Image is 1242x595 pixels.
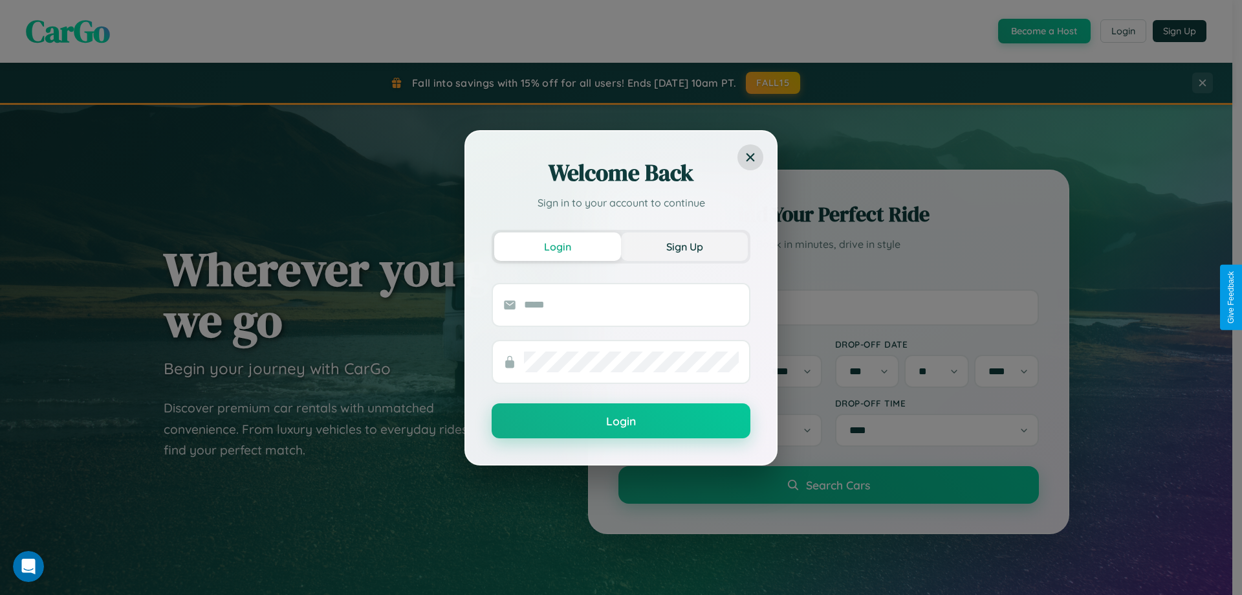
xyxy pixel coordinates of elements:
[492,195,750,210] p: Sign in to your account to continue
[492,403,750,438] button: Login
[492,157,750,188] h2: Welcome Back
[1226,271,1236,324] div: Give Feedback
[621,232,748,261] button: Sign Up
[494,232,621,261] button: Login
[13,551,44,582] iframe: Intercom live chat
